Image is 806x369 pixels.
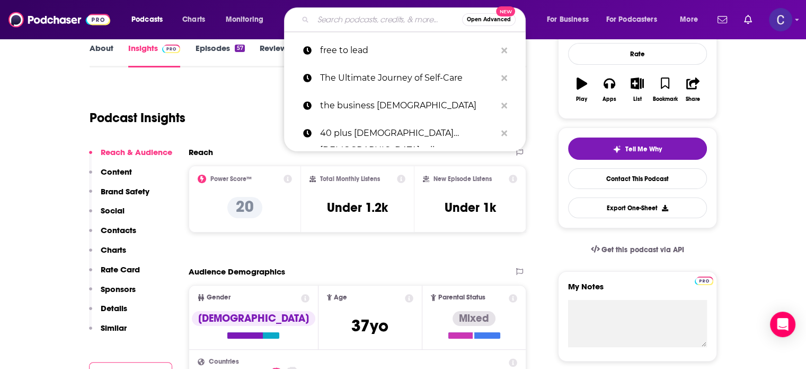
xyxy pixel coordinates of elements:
span: Countries [209,358,239,365]
a: The Ultimate Journey of Self-Care [284,64,526,92]
h2: Reach [189,147,213,157]
span: For Business [547,12,589,27]
a: About [90,43,113,67]
span: For Podcasters [606,12,657,27]
p: The Ultimate Journey of Self-Care [320,64,496,92]
p: Charts [101,245,126,255]
img: Podchaser Pro [695,277,713,285]
p: Reach & Audience [101,147,172,157]
h3: Under 1k [445,200,496,216]
h2: Power Score™ [210,175,252,183]
span: Logged in as publicityxxtina [769,8,792,31]
img: Podchaser - Follow, Share and Rate Podcasts [8,10,110,30]
a: InsightsPodchaser Pro [128,43,181,67]
h1: Podcast Insights [90,110,185,126]
a: the business [DEMOGRAPHIC_DATA] [284,92,526,119]
button: Social [89,205,125,225]
p: 40 plus gay men gay talk [320,119,496,147]
a: Get this podcast via API [582,237,693,263]
a: Episodes57 [195,43,244,67]
img: tell me why sparkle [613,145,621,153]
button: Brand Safety [89,186,149,206]
button: List [623,71,651,109]
button: Contacts [89,225,136,245]
a: 40 plus [DEMOGRAPHIC_DATA] [DEMOGRAPHIC_DATA] talk [284,119,526,147]
span: Gender [207,294,231,301]
span: More [680,12,698,27]
span: Charts [182,12,205,27]
span: Podcasts [131,12,163,27]
div: Bookmark [652,96,677,102]
button: Play [568,71,596,109]
div: Apps [603,96,616,102]
label: My Notes [568,281,707,300]
a: Pro website [695,275,713,285]
p: Rate Card [101,264,140,274]
button: open menu [539,11,602,28]
span: Open Advanced [467,17,511,22]
span: Monitoring [226,12,263,27]
a: Contact This Podcast [568,168,707,189]
p: Sponsors [101,284,136,294]
button: open menu [599,11,672,28]
button: Share [679,71,706,109]
p: Brand Safety [101,186,149,196]
p: Content [101,167,132,177]
button: Export One-Sheet [568,198,707,218]
button: Content [89,167,132,186]
img: User Profile [769,8,792,31]
button: Charts [89,245,126,264]
a: free to lead [284,37,526,64]
button: Similar [89,323,127,342]
span: New [496,6,515,16]
div: 57 [235,45,244,52]
button: Sponsors [89,284,136,304]
img: Podchaser Pro [162,45,181,53]
input: Search podcasts, credits, & more... [313,11,462,28]
button: open menu [124,11,176,28]
span: Parental Status [438,294,485,301]
p: the business gay [320,92,496,119]
p: Contacts [101,225,136,235]
span: Tell Me Why [625,145,662,153]
h3: Under 1.2k [327,200,388,216]
span: 37 yo [351,315,388,336]
button: open menu [672,11,711,28]
p: 20 [227,197,262,218]
button: Rate Card [89,264,140,284]
p: Social [101,205,125,216]
button: Bookmark [651,71,679,109]
button: Reach & Audience [89,147,172,167]
a: Show notifications dropdown [713,11,731,29]
a: Show notifications dropdown [740,11,756,29]
div: Rate [568,43,707,65]
button: Show profile menu [769,8,792,31]
div: Share [686,96,700,102]
h2: Audience Demographics [189,267,285,277]
a: Reviews [260,43,290,67]
span: Age [334,294,347,301]
div: Mixed [453,311,495,326]
div: Play [576,96,587,102]
button: Apps [596,71,623,109]
button: open menu [218,11,277,28]
div: Open Intercom Messenger [770,312,795,337]
p: Details [101,303,127,313]
p: free to lead [320,37,496,64]
button: Details [89,303,127,323]
div: Search podcasts, credits, & more... [294,7,536,32]
h2: New Episode Listens [433,175,492,183]
div: List [633,96,642,102]
h2: Total Monthly Listens [320,175,380,183]
div: [DEMOGRAPHIC_DATA] [192,311,315,326]
button: Open AdvancedNew [462,13,516,26]
a: Charts [175,11,211,28]
button: tell me why sparkleTell Me Why [568,138,707,160]
span: Get this podcast via API [601,245,684,254]
p: Similar [101,323,127,333]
